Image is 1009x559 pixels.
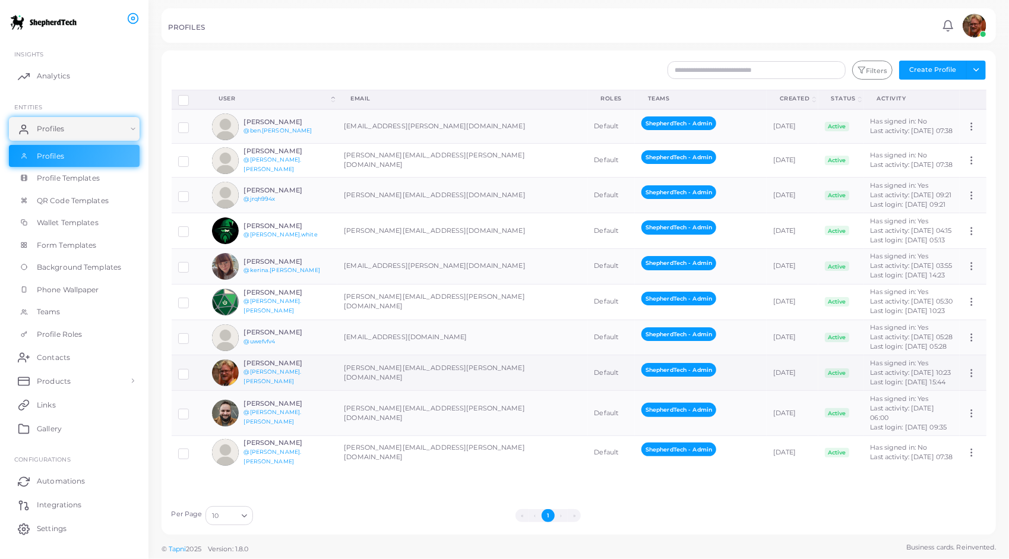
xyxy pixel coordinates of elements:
[37,195,109,206] span: QR Code Templates
[9,145,140,168] a: Profiles
[37,523,67,534] span: Settings
[641,256,716,270] span: ShepherdTech - Admin
[641,363,716,377] span: ShepherdTech - Admin
[960,90,986,109] th: Action
[871,323,929,331] span: Has signed in: Yes
[9,469,140,493] a: Automations
[337,391,587,436] td: [PERSON_NAME][EMAIL_ADDRESS][PERSON_NAME][DOMAIN_NAME]
[871,333,953,341] span: Last activity: [DATE] 05:28
[37,173,100,184] span: Profile Templates
[37,151,64,162] span: Profiles
[37,352,70,363] span: Contacts
[244,449,302,465] a: @[PERSON_NAME].[PERSON_NAME]
[9,323,140,346] a: Profile Roles
[212,113,239,140] img: avatar
[212,289,239,315] img: avatar
[212,253,239,280] img: avatar
[871,297,953,305] span: Last activity: [DATE] 05:30
[205,506,253,525] div: Search for option
[244,439,331,447] h6: [PERSON_NAME]
[871,307,945,315] span: Last login: [DATE] 10:23
[588,320,635,355] td: Default
[641,150,716,164] span: ShepherdTech - Admin
[588,109,635,144] td: Default
[9,393,140,416] a: Links
[825,297,850,307] span: Active
[871,151,928,159] span: Has signed in: No
[871,368,951,377] span: Last activity: [DATE] 10:23
[337,284,587,320] td: [PERSON_NAME][EMAIL_ADDRESS][PERSON_NAME][DOMAIN_NAME]
[337,144,587,178] td: [PERSON_NAME][EMAIL_ADDRESS][PERSON_NAME][DOMAIN_NAME]
[37,424,62,434] span: Gallery
[14,50,43,58] span: INSIGHTS
[871,117,928,125] span: Has signed in: No
[9,301,140,323] a: Teams
[350,94,574,103] div: Email
[244,222,331,230] h6: [PERSON_NAME]
[337,320,587,355] td: [EMAIL_ADDRESS][DOMAIN_NAME]
[9,190,140,212] a: QR Code Templates
[208,545,249,553] span: Version: 1.8.0
[588,391,635,436] td: Default
[9,493,140,517] a: Integrations
[871,181,929,190] span: Has signed in: Yes
[337,178,587,213] td: [PERSON_NAME][EMAIL_ADDRESS][DOMAIN_NAME]
[219,94,329,103] div: User
[825,448,850,457] span: Active
[244,409,302,425] a: @[PERSON_NAME].[PERSON_NAME]
[767,144,818,178] td: [DATE]
[37,124,64,134] span: Profiles
[37,240,97,251] span: Form Templates
[641,185,716,199] span: ShepherdTech - Admin
[14,103,42,110] span: ENTITIES
[212,439,239,466] img: avatar
[37,285,99,295] span: Phone Wallpaper
[256,509,840,522] ul: Pagination
[641,443,716,456] span: ShepherdTech - Admin
[212,147,239,174] img: avatar
[9,234,140,257] a: Form Templates
[212,359,239,386] img: avatar
[172,90,206,109] th: Row-selection
[37,400,56,410] span: Links
[588,435,635,469] td: Default
[9,279,140,301] a: Phone Wallpaper
[871,127,953,135] span: Last activity: [DATE] 07:38
[831,94,856,103] div: Status
[825,191,850,200] span: Active
[244,127,312,134] a: @ben.[PERSON_NAME]
[780,94,810,103] div: Created
[9,117,140,141] a: Profiles
[852,61,893,80] button: Filters
[9,256,140,279] a: Background Templates
[641,292,716,305] span: ShepherdTech - Admin
[871,288,929,296] span: Has signed in: Yes
[871,217,929,225] span: Has signed in: Yes
[212,217,239,244] img: avatar
[244,147,331,155] h6: [PERSON_NAME]
[825,333,850,342] span: Active
[641,116,716,130] span: ShepherdTech - Admin
[871,342,947,350] span: Last login: [DATE] 05:28
[767,435,818,469] td: [DATE]
[767,248,818,284] td: [DATE]
[767,355,818,391] td: [DATE]
[169,545,186,553] a: Tapni
[542,509,555,522] button: Go to page 1
[825,156,850,165] span: Active
[9,345,140,369] a: Contacts
[244,187,331,194] h6: [PERSON_NAME]
[588,248,635,284] td: Default
[9,167,140,190] a: Profile Templates
[37,476,85,487] span: Automations
[871,271,945,279] span: Last login: [DATE] 14:23
[37,500,81,510] span: Integrations
[244,338,276,345] a: @uwefvfv4
[648,94,754,103] div: Teams
[9,64,140,88] a: Analytics
[767,391,818,436] td: [DATE]
[641,403,716,416] span: ShepherdTech - Admin
[871,423,947,431] span: Last login: [DATE] 09:35
[871,191,952,199] span: Last activity: [DATE] 09:21
[162,544,248,554] span: ©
